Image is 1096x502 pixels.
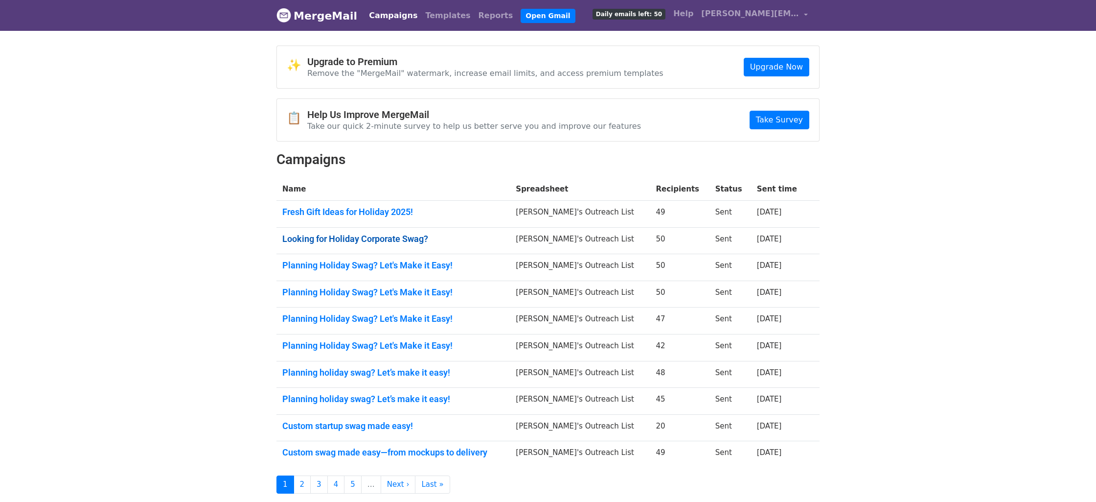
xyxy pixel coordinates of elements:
td: Sent [709,335,751,361]
td: Sent [709,414,751,441]
a: Planning Holiday Swag? Let's Make it Easy! [282,260,504,271]
th: Recipients [650,178,709,201]
a: [DATE] [757,368,782,377]
td: Sent [709,361,751,388]
img: MergeMail logo [276,8,291,23]
td: [PERSON_NAME]'s Outreach List [510,361,650,388]
a: Open Gmail [521,9,575,23]
a: MergeMail [276,5,357,26]
a: Custom startup swag made easy! [282,421,504,431]
td: 45 [650,388,709,415]
a: [DATE] [757,314,782,323]
a: [PERSON_NAME][EMAIL_ADDRESS][PERSON_NAME][DOMAIN_NAME] [697,4,812,27]
a: 1 [276,476,294,494]
td: Sent [709,441,751,468]
td: [PERSON_NAME]'s Outreach List [510,388,650,415]
a: 4 [327,476,345,494]
a: Next › [381,476,416,494]
td: [PERSON_NAME]'s Outreach List [510,308,650,335]
a: Planning Holiday Swag? Let's Make it Easy! [282,287,504,298]
td: 50 [650,254,709,281]
h4: Help Us Improve MergeMail [307,109,641,120]
td: Sent [709,201,751,228]
a: 2 [294,476,311,494]
a: [DATE] [757,395,782,404]
a: Planning Holiday Swag? Let's Make it Easy! [282,313,504,324]
a: 5 [344,476,362,494]
span: 📋 [287,111,307,125]
td: 50 [650,281,709,308]
p: Take our quick 2-minute survey to help us better serve you and improve our features [307,121,641,131]
td: [PERSON_NAME]'s Outreach List [510,227,650,254]
td: [PERSON_NAME]'s Outreach List [510,281,650,308]
td: Sent [709,281,751,308]
span: Daily emails left: 50 [593,9,665,20]
a: Planning holiday swag? Let’s make it easy! [282,367,504,378]
a: Templates [421,6,474,25]
a: Daily emails left: 50 [589,4,669,24]
a: Fresh Gift Ideas for Holiday 2025! [282,207,504,217]
td: 47 [650,308,709,335]
td: Sent [709,388,751,415]
a: Planning Holiday Swag? Let's Make it Easy! [282,340,504,351]
td: 42 [650,335,709,361]
a: Upgrade Now [744,58,809,76]
a: [DATE] [757,422,782,430]
a: [DATE] [757,288,782,297]
td: 49 [650,201,709,228]
a: [DATE] [757,341,782,350]
a: 3 [310,476,328,494]
th: Sent time [751,178,807,201]
th: Name [276,178,510,201]
a: [DATE] [757,261,782,270]
td: [PERSON_NAME]'s Outreach List [510,254,650,281]
iframe: Chat Widget [1047,455,1096,502]
td: [PERSON_NAME]'s Outreach List [510,414,650,441]
a: Reports [475,6,517,25]
th: Spreadsheet [510,178,650,201]
td: [PERSON_NAME]'s Outreach List [510,201,650,228]
a: Planning holiday swag? Let’s make it easy! [282,394,504,405]
td: 20 [650,414,709,441]
td: 48 [650,361,709,388]
a: Take Survey [750,111,809,129]
a: Campaigns [365,6,421,25]
td: 49 [650,441,709,468]
td: 50 [650,227,709,254]
td: [PERSON_NAME]'s Outreach List [510,335,650,361]
td: Sent [709,308,751,335]
a: Help [669,4,697,24]
a: Custom swag made easy—from mockups to delivery [282,447,504,458]
h4: Upgrade to Premium [307,56,663,68]
a: Last » [415,476,450,494]
td: Sent [709,254,751,281]
span: [PERSON_NAME][EMAIL_ADDRESS][PERSON_NAME][DOMAIN_NAME] [701,8,799,20]
th: Status [709,178,751,201]
a: Looking for Holiday Corporate Swag? [282,234,504,244]
a: [DATE] [757,448,782,457]
span: ✨ [287,58,307,72]
a: [DATE] [757,235,782,243]
td: Sent [709,227,751,254]
p: Remove the "MergeMail" watermark, increase email limits, and access premium templates [307,68,663,78]
a: [DATE] [757,208,782,216]
td: [PERSON_NAME]'s Outreach List [510,441,650,468]
h2: Campaigns [276,151,820,168]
